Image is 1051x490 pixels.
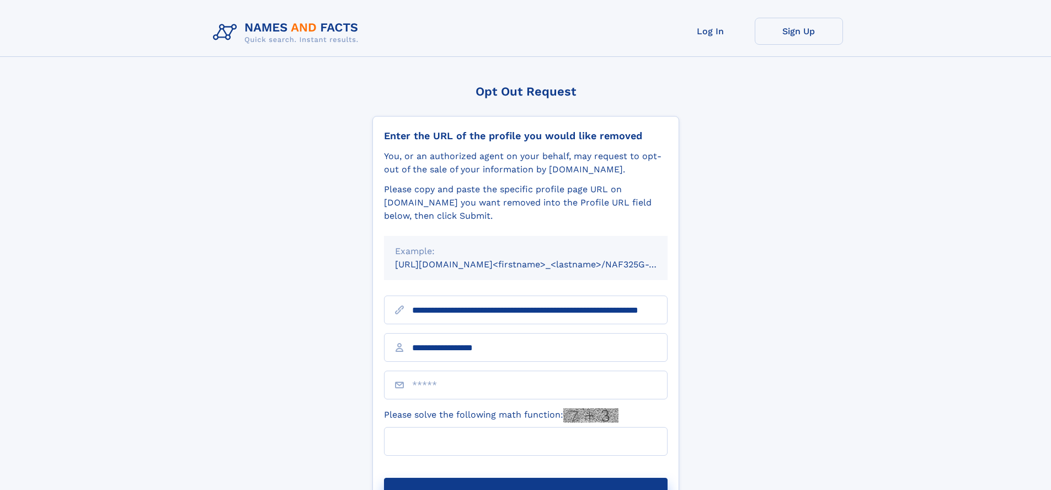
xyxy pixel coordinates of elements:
[384,183,668,223] div: Please copy and paste the specific profile page URL on [DOMAIN_NAME] you want removed into the Pr...
[384,150,668,176] div: You, or an authorized agent on your behalf, may request to opt-out of the sale of your informatio...
[395,259,689,270] small: [URL][DOMAIN_NAME]<firstname>_<lastname>/NAF325G-xxxxxxxx
[755,18,843,45] a: Sign Up
[209,18,367,48] img: Logo Names and Facts
[666,18,755,45] a: Log In
[395,245,657,258] div: Example:
[372,85,679,98] div: Opt Out Request
[384,408,618,423] label: Please solve the following math function:
[384,130,668,142] div: Enter the URL of the profile you would like removed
